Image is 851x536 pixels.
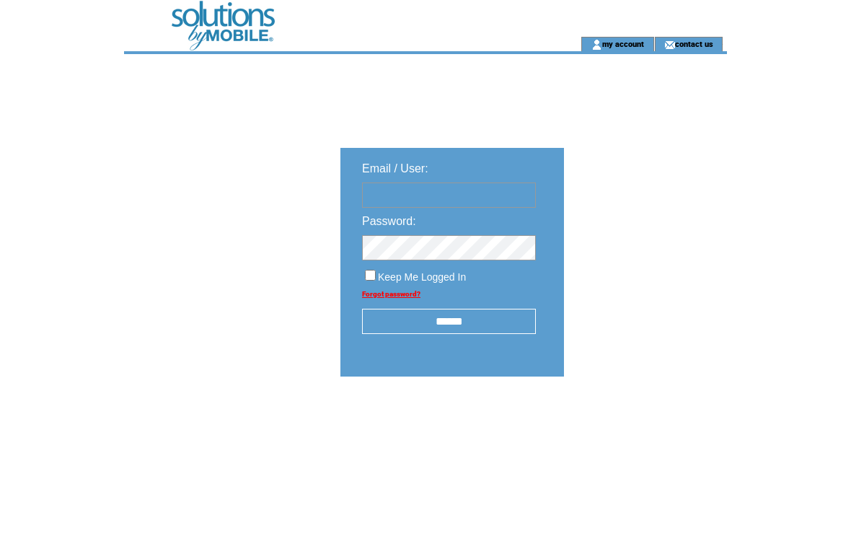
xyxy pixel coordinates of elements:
span: Password: [362,215,416,227]
a: Forgot password? [362,290,420,298]
img: transparent.png;jsessionid=647D06A48D816A12F6F173796517FB42 [606,413,678,431]
img: account_icon.gif;jsessionid=647D06A48D816A12F6F173796517FB42 [591,39,602,50]
span: Keep Me Logged In [378,271,466,283]
a: my account [602,39,644,48]
img: contact_us_icon.gif;jsessionid=647D06A48D816A12F6F173796517FB42 [664,39,675,50]
span: Email / User: [362,162,428,175]
a: contact us [675,39,713,48]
